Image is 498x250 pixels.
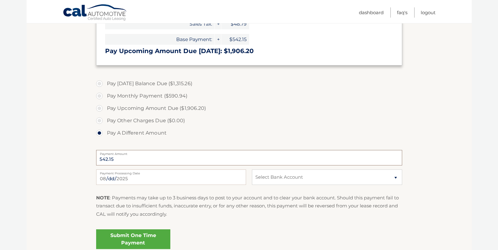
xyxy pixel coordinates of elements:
h3: Pay Upcoming Amount Due [DATE]: $1,906.20 [105,47,393,55]
strong: NOTE [96,195,110,201]
input: Payment Amount [96,150,402,165]
label: Payment Amount [96,150,402,155]
span: Sales Tax: [105,19,215,29]
label: Pay Monthly Payment ($590.94) [96,90,402,102]
input: Payment Date [96,169,246,185]
label: Payment Processing Date [96,169,246,174]
span: $542.15 [221,34,249,45]
label: Pay A Different Amount [96,127,402,139]
a: Logout [421,7,436,18]
a: Cal Automotive [63,4,128,22]
label: Pay [DATE] Balance Due ($1,315.26) [96,77,402,90]
a: FAQ's [397,7,407,18]
p: : Payments may take up to 3 business days to post to your account and to clear your bank account.... [96,194,402,218]
label: Pay Other Charges Due ($0.00) [96,115,402,127]
a: Submit One Time Payment [96,229,170,249]
span: Base Payment: [105,34,215,45]
span: + [215,34,221,45]
a: Dashboard [359,7,384,18]
span: $48.79 [221,19,249,29]
label: Pay Upcoming Amount Due ($1,906.20) [96,102,402,115]
span: + [215,19,221,29]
